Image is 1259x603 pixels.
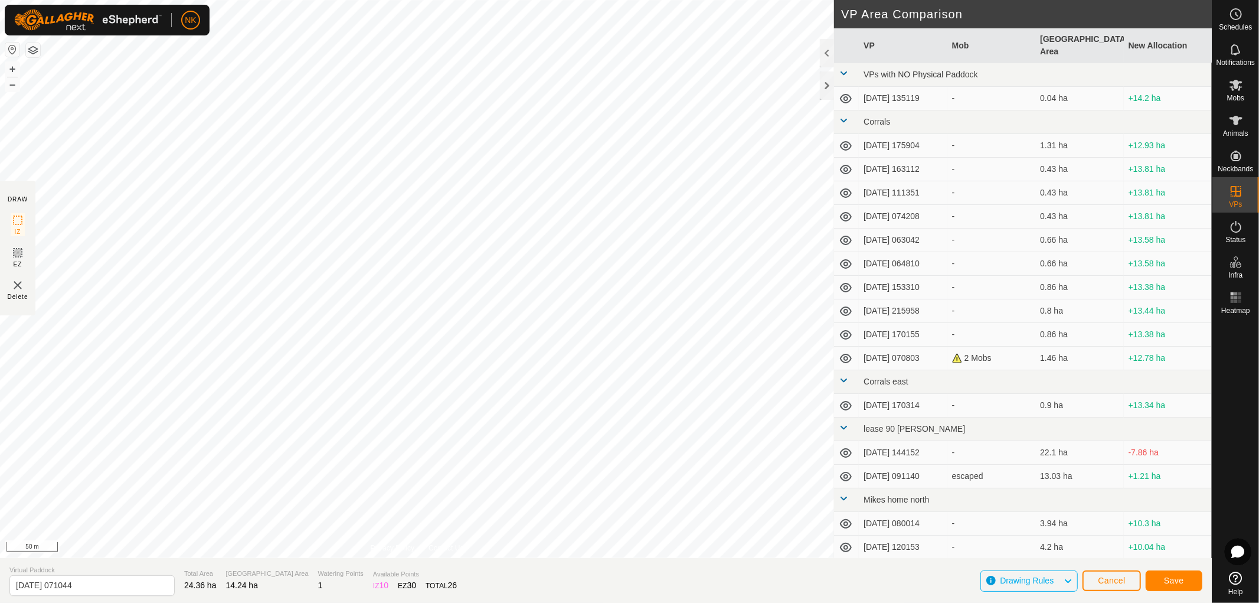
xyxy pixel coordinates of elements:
[952,281,1031,294] div: -
[1035,465,1123,488] td: 13.03 ha
[1035,28,1123,63] th: [GEOGRAPHIC_DATA] Area
[1124,299,1212,323] td: +13.44 ha
[859,394,947,418] td: [DATE] 170314
[398,579,416,592] div: EZ
[864,424,965,433] span: lease 90 [PERSON_NAME]
[1124,158,1212,181] td: +13.81 ha
[859,252,947,276] td: [DATE] 064810
[1035,323,1123,347] td: 0.86 ha
[859,229,947,252] td: [DATE] 063042
[26,43,40,57] button: Map Layers
[1124,229,1212,252] td: +13.58 ha
[226,581,259,590] span: 14.24 ha
[1124,465,1212,488] td: +1.21 ha
[952,139,1031,152] div: -
[1035,229,1123,252] td: 0.66 ha
[1000,576,1054,585] span: Drawing Rules
[1124,252,1212,276] td: +13.58 ha
[14,9,162,31] img: Gallagher Logo
[8,195,28,204] div: DRAW
[1124,347,1212,370] td: +12.78 ha
[1124,87,1212,110] td: +14.2 ha
[859,181,947,205] td: [DATE] 111351
[1164,576,1184,585] span: Save
[859,205,947,229] td: [DATE] 074208
[1035,205,1123,229] td: 0.43 ha
[1229,201,1242,208] span: VPs
[407,581,417,590] span: 30
[11,278,25,292] img: VP
[184,569,217,579] span: Total Area
[952,163,1031,175] div: -
[1035,276,1123,299] td: 0.86 ha
[1218,165,1253,172] span: Neckbands
[1124,323,1212,347] td: +13.38 ha
[1223,130,1248,137] span: Animals
[185,14,196,27] span: NK
[1124,276,1212,299] td: +13.38 ha
[371,543,415,553] a: Privacy Policy
[1035,87,1123,110] td: 0.04 ha
[1124,181,1212,205] td: +13.81 ha
[859,87,947,110] td: [DATE] 135119
[1217,59,1255,66] span: Notifications
[5,62,19,76] button: +
[226,569,309,579] span: [GEOGRAPHIC_DATA] Area
[1035,536,1123,559] td: 4.2 ha
[859,134,947,158] td: [DATE] 175904
[1124,394,1212,418] td: +13.34 ha
[864,117,890,126] span: Corrals
[184,581,217,590] span: 24.36 ha
[841,7,1212,21] h2: VP Area Comparison
[1035,347,1123,370] td: 1.46 ha
[864,377,908,386] span: Corrals east
[429,543,463,553] a: Contact Us
[1124,28,1212,63] th: New Allocation
[859,536,947,559] td: [DATE] 120153
[859,512,947,536] td: [DATE] 080014
[14,260,22,269] span: EZ
[947,28,1035,63] th: Mob
[1219,24,1252,31] span: Schedules
[9,565,175,575] span: Virtual Paddock
[952,210,1031,223] div: -
[373,569,457,579] span: Available Points
[1035,441,1123,465] td: 22.1 ha
[952,187,1031,199] div: -
[5,77,19,92] button: –
[859,276,947,299] td: [DATE] 153310
[952,258,1031,270] div: -
[426,579,457,592] div: TOTAL
[952,305,1031,317] div: -
[1035,394,1123,418] td: 0.9 ha
[5,43,19,57] button: Reset Map
[318,569,364,579] span: Watering Points
[1124,134,1212,158] td: +12.93 ha
[859,28,947,63] th: VP
[952,328,1031,341] div: -
[1035,181,1123,205] td: 0.43 ha
[8,292,28,301] span: Delete
[952,517,1031,530] div: -
[859,323,947,347] td: [DATE] 170155
[1228,272,1242,279] span: Infra
[1124,512,1212,536] td: +10.3 ha
[952,399,1031,412] div: -
[1228,588,1243,595] span: Help
[1035,134,1123,158] td: 1.31 ha
[1225,236,1245,243] span: Status
[373,579,388,592] div: IZ
[859,299,947,323] td: [DATE] 215958
[1035,158,1123,181] td: 0.43 ha
[15,227,21,236] span: IZ
[1035,252,1123,276] td: 0.66 ha
[864,70,978,79] span: VPs with NO Physical Paddock
[1035,512,1123,536] td: 3.94 ha
[952,234,1031,246] div: -
[952,446,1031,459] div: -
[1035,299,1123,323] td: 0.8 ha
[318,581,323,590] span: 1
[1227,94,1244,102] span: Mobs
[448,581,457,590] span: 26
[952,541,1031,553] div: -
